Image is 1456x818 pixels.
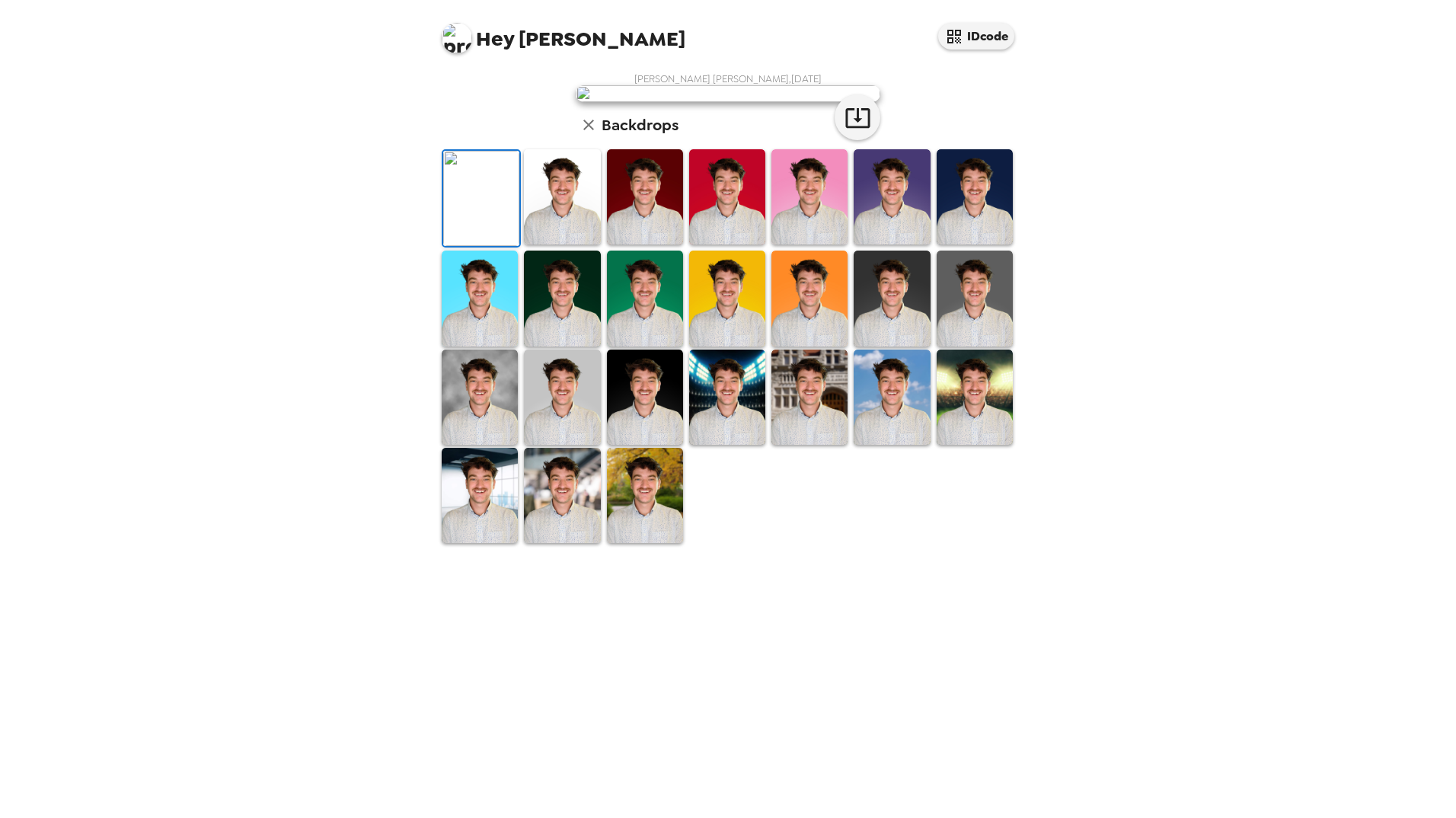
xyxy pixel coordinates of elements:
span: Hey [476,25,514,53]
img: Original [443,151,519,246]
img: user [576,85,880,102]
img: profile pic [442,23,472,53]
span: [PERSON_NAME] [PERSON_NAME] , [DATE] [634,72,822,85]
button: IDcode [938,23,1014,50]
span: [PERSON_NAME] [442,15,685,50]
h6: Backdrops [602,113,679,137]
